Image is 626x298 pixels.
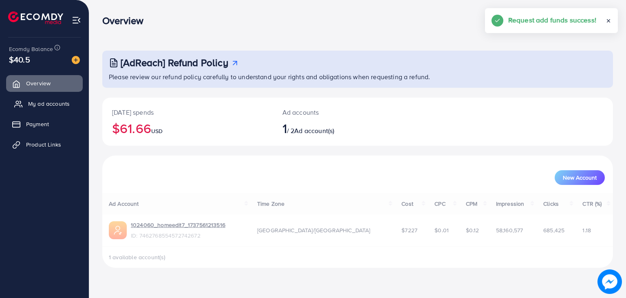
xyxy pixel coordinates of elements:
[121,57,228,69] h3: [AdReach] Refund Policy
[26,79,51,87] span: Overview
[102,15,150,27] h3: Overview
[26,140,61,149] span: Product Links
[9,53,30,65] span: $40.5
[563,175,597,180] span: New Account
[597,269,622,294] img: image
[6,96,83,112] a: My ad accounts
[8,11,63,24] img: logo
[28,100,70,108] span: My ad accounts
[282,107,390,117] p: Ad accounts
[112,107,263,117] p: [DATE] spends
[109,72,608,82] p: Please review our refund policy carefully to understand your rights and obligations when requesti...
[26,120,49,128] span: Payment
[112,120,263,136] h2: $61.66
[6,136,83,153] a: Product Links
[294,126,334,135] span: Ad account(s)
[6,75,83,91] a: Overview
[555,170,605,185] button: New Account
[9,45,53,53] span: Ecomdy Balance
[72,56,80,64] img: image
[508,15,596,25] h5: Request add funds success!
[72,16,81,25] img: menu
[282,119,287,138] span: 1
[151,127,163,135] span: USD
[6,116,83,132] a: Payment
[282,120,390,136] h2: / 2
